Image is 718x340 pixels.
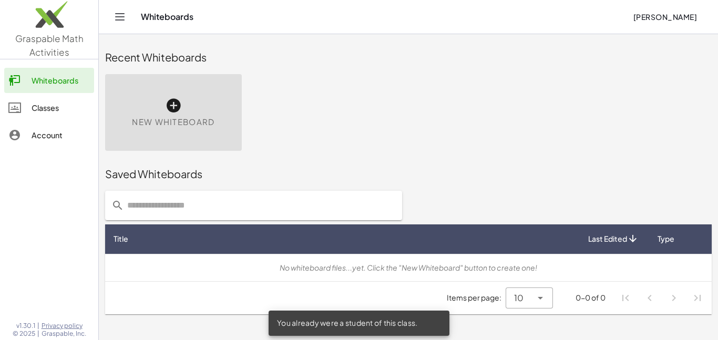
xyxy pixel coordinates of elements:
a: Account [4,122,94,148]
span: v1.30.1 [16,322,35,330]
a: Whiteboards [4,68,94,93]
span: | [37,322,39,330]
div: You already were a student of this class. [269,311,449,336]
div: Classes [32,101,90,114]
span: | [37,329,39,338]
span: [PERSON_NAME] [633,12,697,22]
div: Saved Whiteboards [105,167,712,181]
span: © 2025 [13,329,35,338]
span: Items per page: [447,292,506,303]
nav: Pagination Navigation [614,286,710,310]
span: Title [114,233,128,244]
a: Privacy policy [42,322,86,330]
span: Last Edited [588,233,627,244]
button: Toggle navigation [111,8,128,25]
span: New Whiteboard [132,116,214,128]
span: 10 [514,292,524,304]
div: Whiteboards [32,74,90,87]
span: Graspable, Inc. [42,329,86,338]
div: Account [32,129,90,141]
button: [PERSON_NAME] [624,7,705,26]
i: prepended action [111,199,124,212]
div: 0-0 of 0 [576,292,606,303]
div: No whiteboard files...yet. Click the "New Whiteboard" button to create one! [114,262,703,273]
a: Classes [4,95,94,120]
span: Type [658,233,674,244]
span: Graspable Math Activities [15,33,84,58]
div: Recent Whiteboards [105,50,712,65]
